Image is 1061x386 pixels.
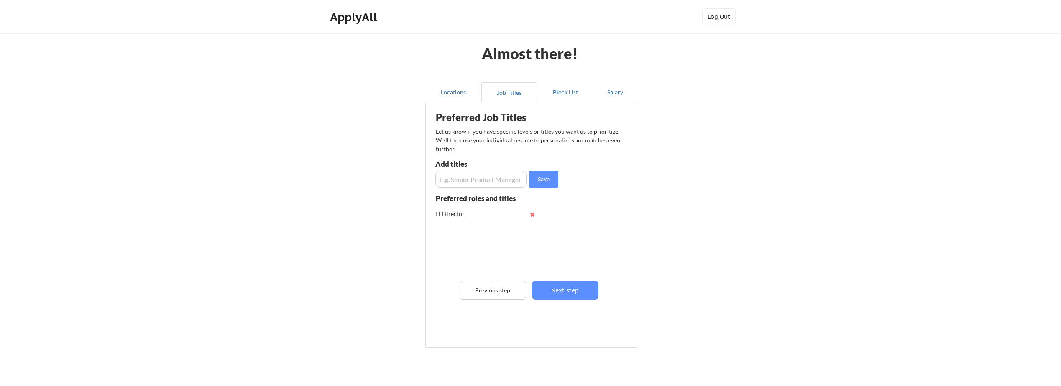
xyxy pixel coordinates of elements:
[529,171,558,188] button: Save
[436,112,541,122] div: Preferred Job Titles
[460,281,526,300] button: Previous step
[593,82,637,102] button: Salary
[436,210,491,218] div: IT Director
[471,46,588,61] div: Almost there!
[425,82,481,102] button: Locations
[435,171,527,188] input: E.g. Senior Product Manager
[481,82,537,102] button: Job Titles
[537,82,593,102] button: Block List
[532,281,598,300] button: Next step
[436,127,621,153] div: Let us know if you have specific levels or titles you want us to prioritize. We’ll then use your ...
[436,195,526,202] div: Preferred roles and titles
[330,10,379,24] div: ApplyAll
[702,8,736,25] button: Log Out
[435,160,524,168] div: Add titles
